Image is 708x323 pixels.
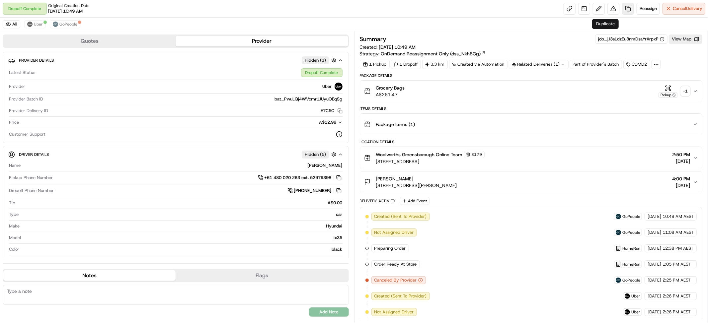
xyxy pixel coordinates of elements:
span: 4:00 PM [672,175,690,182]
span: Canceled By Provider [374,277,417,283]
span: [STREET_ADDRESS] [376,158,485,165]
span: [DATE] [648,214,661,220]
span: Package Items ( 1 ) [376,121,415,128]
span: Grocery Bags [376,85,405,91]
button: Package Items (1) [360,114,702,135]
div: Hyundai [22,223,343,229]
div: Duplicate [592,19,619,29]
img: uber-new-logo.jpeg [27,22,33,27]
span: Uber [631,293,640,299]
span: Hidden ( 3 ) [305,57,326,63]
a: OnDemand Reassignment Only (dss_Nkh8Gg) [381,50,486,57]
span: [DATE] 10:49 AM [379,44,416,50]
span: [DATE] [672,158,690,164]
div: Items Details [360,106,703,111]
div: ix35 [24,235,343,241]
img: gopeople_logo.png [616,278,621,283]
span: 1:05 PM AEST [663,261,691,267]
span: Provider Batch ID [9,96,43,102]
button: Hidden (3) [302,56,338,64]
span: [DATE] [648,229,661,235]
button: job_jJ3sLdzEu8nmDsaYrXrpxP [598,36,665,42]
button: Notes [3,270,176,281]
span: Uber [631,309,640,315]
h3: Summary [360,36,387,42]
button: CancelDelivery [663,3,705,15]
div: 3.3 km [422,60,448,69]
div: 1 Pickup [360,60,390,69]
span: Driver Details [19,152,49,157]
button: A$12.98 [284,119,343,125]
button: Quotes [3,36,176,46]
span: Price [9,119,19,125]
div: Related Deliveries (1) [509,60,569,69]
img: gopeople_logo.png [616,230,621,235]
button: GoPeople [50,20,80,28]
span: Created: [360,44,416,50]
span: [PHONE_NUMBER] [294,188,332,194]
span: Reassign [640,6,657,12]
span: 11:08 AM AEST [663,229,694,235]
span: A$12.98 [319,119,337,125]
span: GoPeople [59,22,77,27]
div: [PERSON_NAME] [23,162,343,168]
div: Package Details [360,73,703,78]
button: Flags [176,270,348,281]
div: CDMD2 [623,60,650,69]
div: Delivery Activity [360,198,396,204]
span: [STREET_ADDRESS][PERSON_NAME] [376,182,457,189]
span: OnDemand Reassignment Only (dss_Nkh8Gg) [381,50,481,57]
span: Woolworths Greensborough Online Team [376,151,463,158]
button: Provider DetailsHidden (3) [8,55,343,66]
div: Created via Automation [449,60,508,69]
button: Pickup+1 [658,85,690,98]
button: Driver DetailsHidden (5) [8,149,343,160]
img: gopeople_logo.png [53,22,58,27]
a: +61 480 020 263 ext. 52979398 [258,174,343,181]
div: + 1 [681,87,690,96]
span: Cancel Delivery [673,6,702,12]
span: Created (Sent To Provider) [374,293,427,299]
span: Customer Support [9,131,45,137]
span: 2:26 PM AEST [663,293,691,299]
span: bat_PwuLQj4WVcmr1JUyuOEqSg [275,96,343,102]
button: [PERSON_NAME][STREET_ADDRESS][PERSON_NAME]4:00 PM[DATE] [360,171,702,193]
button: Grocery BagsA$261.47Pickup+1 [360,81,702,102]
button: View Map [669,34,702,44]
span: 2:25 PM AEST [663,277,691,283]
span: GoPeople [622,278,640,283]
span: Dropoff Phone Number [9,188,54,194]
div: Pickup [658,92,678,98]
span: 12:38 PM AEST [663,245,693,251]
div: Location Details [360,139,703,145]
span: Order Ready At Store [374,261,417,267]
span: Type [9,212,19,218]
div: Strategy: [360,50,486,57]
span: Tip [9,200,15,206]
span: Original Creation Date [48,3,90,8]
span: Uber [323,84,332,90]
span: Provider Details [19,58,54,63]
span: [DATE] [648,245,661,251]
a: [PHONE_NUMBER] [287,187,343,194]
span: 10:49 AM AEST [663,214,694,220]
span: Provider [9,84,25,90]
div: 1 Dropoff [391,60,421,69]
span: HomeRun [622,246,640,251]
span: 3179 [472,152,482,157]
button: E7C5C [321,108,343,114]
img: gopeople_logo.png [616,214,621,219]
span: [DATE] [648,309,661,315]
span: Hidden ( 5 ) [305,152,326,158]
button: Provider [176,36,348,46]
span: [PERSON_NAME] [376,175,414,182]
button: Add Event [400,197,430,205]
span: +61 480 020 263 ext. 52979398 [265,175,332,181]
span: Not Assigned Driver [374,229,414,235]
img: uber-new-logo.jpeg [335,83,343,91]
img: uber-new-logo.jpeg [625,293,630,299]
span: GoPeople [622,230,640,235]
